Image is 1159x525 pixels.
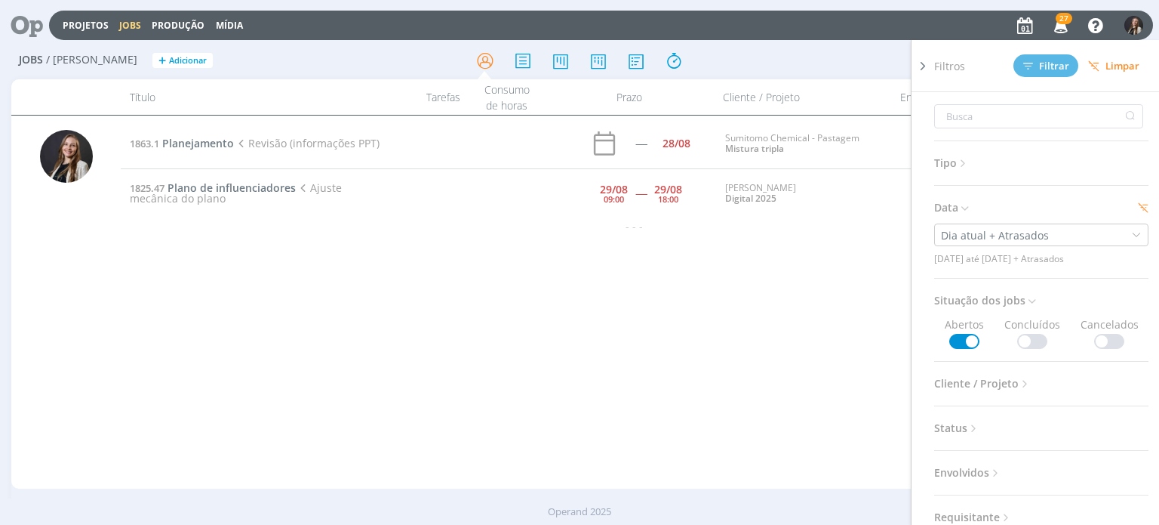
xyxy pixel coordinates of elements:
[934,418,980,438] span: Status
[1081,317,1139,349] span: Cancelados
[1004,317,1060,349] span: Concluídos
[725,192,776,205] a: Digital 2025
[941,227,1052,243] div: Dia atual + Atrasados
[945,317,984,349] span: Abertos
[211,20,247,32] button: Mídia
[216,19,243,32] a: Mídia
[934,198,971,218] span: Data
[158,53,166,69] span: +
[63,19,109,32] a: Projetos
[935,227,1052,243] div: Dia atual + Atrasados
[1124,12,1144,39] button: L
[130,136,234,150] a: 1863.1Planejamento
[654,184,682,195] div: 29/08
[121,79,378,115] div: Título
[46,54,137,66] span: / [PERSON_NAME]
[855,8,975,23] span: Conexão interrompida!
[19,54,43,66] span: Jobs
[58,20,113,32] button: Projetos
[130,137,159,150] span: 1863.1
[1088,60,1139,72] span: Limpar
[115,20,146,32] button: Jobs
[934,374,1031,394] span: Cliente / Projeto
[152,53,213,69] button: +Adicionar
[635,138,647,149] div: -----
[121,218,1147,234] div: - - -
[1124,16,1143,35] img: L
[725,183,881,205] div: [PERSON_NAME]
[934,252,1148,266] div: [DATE] até [DATE] + Atrasados
[934,291,1038,310] span: Situação dos jobs
[169,56,207,66] span: Adicionar
[234,136,379,150] span: Revisão (informações PPT)
[147,20,209,32] button: Produção
[600,184,628,195] div: 29/08
[663,138,690,149] div: 28/08
[1078,55,1149,77] button: Limpar
[934,463,1002,483] span: Envolvidos
[934,58,965,74] span: Filtros
[887,79,963,115] div: Envolvidos
[130,181,164,195] span: 1825.47
[934,104,1143,128] input: Busca
[1056,13,1072,24] span: 27
[379,79,469,115] div: Tarefas
[545,79,714,115] div: Prazo
[162,136,234,150] span: Planejamento
[1044,12,1075,39] button: 27
[119,19,141,32] a: Jobs
[152,19,204,32] a: Produção
[130,181,296,195] a: 1825.47Plano de influenciadores
[714,79,887,115] div: Cliente / Projeto
[168,181,296,195] span: Plano de influenciadores
[604,195,624,203] div: 09:00
[130,181,341,205] span: Ajuste mecânica do plano
[725,142,784,155] a: Mistura tripla
[725,133,881,155] div: Sumitomo Chemical - Pastagem
[934,153,970,173] span: Tipo
[658,195,678,203] div: 18:00
[1023,61,1069,71] span: Filtrar
[635,186,647,200] span: -----
[469,79,545,115] div: Consumo de horas
[40,130,93,183] img: L
[1013,54,1078,77] button: Filtrar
